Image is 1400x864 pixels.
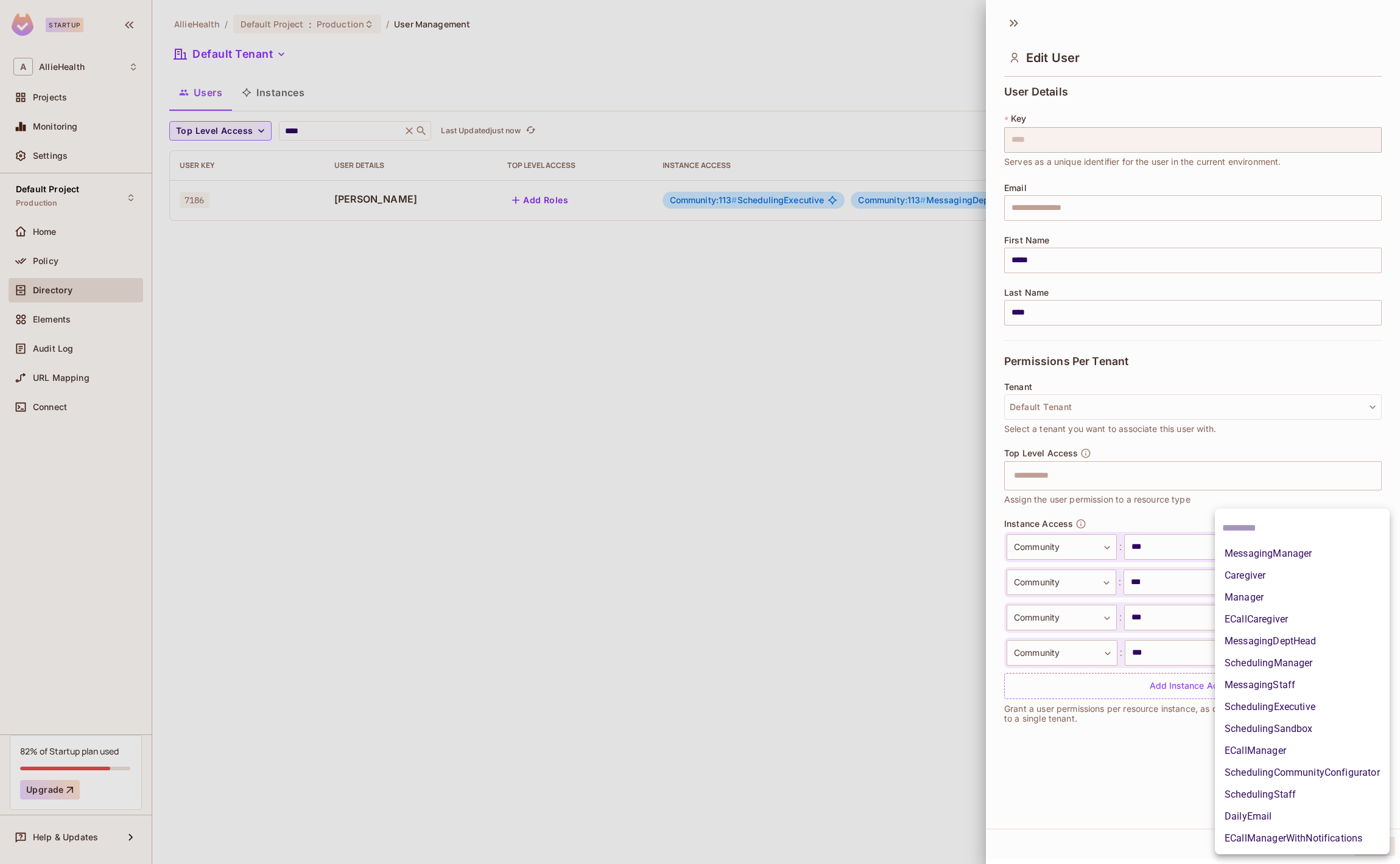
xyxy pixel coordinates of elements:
li: ECallManager [1215,740,1390,762]
li: ECallManagerWithNotifications [1215,827,1390,849]
li: Caregiver [1215,565,1390,587]
li: MessagingDeptHead [1215,630,1390,652]
li: SchedulingStaff [1215,784,1390,806]
li: MessagingManager [1215,543,1390,565]
li: Manager [1215,587,1390,608]
li: SchedulingManager [1215,652,1390,674]
li: SchedulingExecutive [1215,696,1390,718]
li: SchedulingCommunityConfigurator [1215,762,1390,784]
li: MessagingStaff [1215,674,1390,696]
li: SchedulingSandbox [1215,718,1390,740]
li: ECallCaregiver [1215,608,1390,630]
li: DailyEmail [1215,806,1390,827]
